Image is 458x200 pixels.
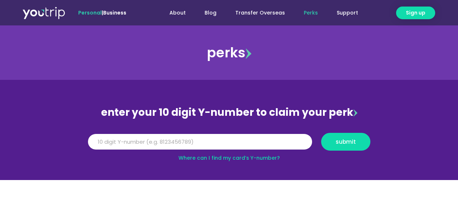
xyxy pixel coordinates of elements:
input: 10 digit Y-number (e.g. 8123456789) [88,134,312,150]
nav: Menu [146,6,367,20]
span: submit [336,139,356,144]
a: Transfer Overseas [226,6,294,20]
form: Y Number [88,133,370,156]
a: About [160,6,195,20]
a: Blog [195,6,226,20]
a: Perks [294,6,327,20]
button: submit [321,133,370,151]
a: Sign up [396,7,435,19]
a: Where can I find my card’s Y-number? [178,154,280,162]
div: enter your 10 digit Y-number to claim your perk [84,103,374,122]
span: Sign up [406,9,425,17]
a: Support [327,6,367,20]
span: Personal [78,9,102,16]
span: | [78,9,126,16]
a: Business [103,9,126,16]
